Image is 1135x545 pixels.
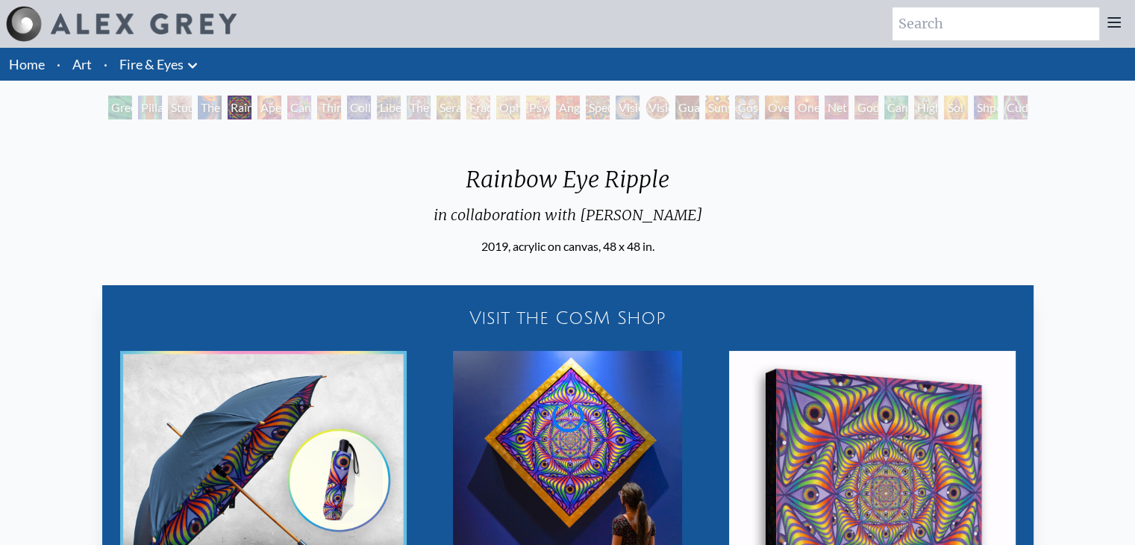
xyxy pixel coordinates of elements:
a: Art [72,54,92,75]
div: The Torch [198,96,222,119]
div: Godself [854,96,878,119]
div: Seraphic Transport Docking on the Third Eye [437,96,460,119]
div: Sol Invictus [944,96,968,119]
div: Spectral Lotus [586,96,610,119]
div: Sunyata [705,96,729,119]
div: Cuddle [1004,96,1028,119]
div: Higher Vision [914,96,938,119]
div: Angel Skin [556,96,580,119]
div: Cannafist [884,96,908,119]
div: Ophanic Eyelash [496,96,520,119]
div: Rainbow Eye Ripple [228,96,251,119]
div: Pillar of Awareness [138,96,162,119]
div: in collaboration with [PERSON_NAME] [422,205,714,237]
div: Study for the Great Turn [168,96,192,119]
div: Rainbow Eye Ripple [422,166,714,205]
div: Net of Being [825,96,848,119]
div: Liberation Through Seeing [377,96,401,119]
div: Psychomicrograph of a Fractal Paisley Cherub Feather Tip [526,96,550,119]
a: Fire & Eyes [119,54,184,75]
div: Oversoul [765,96,789,119]
div: Third Eye Tears of Joy [317,96,341,119]
div: Vision Crystal Tondo [645,96,669,119]
div: Guardian of Infinite Vision [675,96,699,119]
div: Shpongled [974,96,998,119]
div: Cannabis Sutra [287,96,311,119]
div: Collective Vision [347,96,371,119]
a: Home [9,56,45,72]
div: The Seer [407,96,431,119]
a: Visit the CoSM Shop [111,294,1025,342]
div: Aperture [257,96,281,119]
div: Vision Crystal [616,96,640,119]
div: 2019, acrylic on canvas, 48 x 48 in. [422,237,714,255]
div: Green Hand [108,96,132,119]
li: · [98,48,113,81]
div: Fractal Eyes [466,96,490,119]
div: One [795,96,819,119]
div: Cosmic Elf [735,96,759,119]
input: Search [892,7,1099,40]
li: · [51,48,66,81]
